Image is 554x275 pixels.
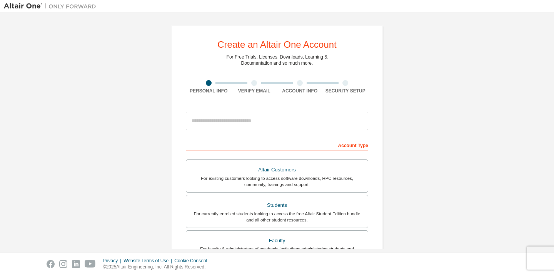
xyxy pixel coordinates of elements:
[191,211,363,223] div: For currently enrolled students looking to access the free Altair Student Edition bundle and all ...
[323,88,369,94] div: Security Setup
[59,260,67,268] img: instagram.svg
[103,258,123,264] div: Privacy
[191,235,363,246] div: Faculty
[191,246,363,258] div: For faculty & administrators of academic institutions administering students and accessing softwa...
[186,88,232,94] div: Personal Info
[47,260,55,268] img: facebook.svg
[174,258,212,264] div: Cookie Consent
[123,258,174,264] div: Website Terms of Use
[85,260,96,268] img: youtube.svg
[191,175,363,188] div: For existing customers looking to access software downloads, HPC resources, community, trainings ...
[232,88,277,94] div: Verify Email
[72,260,80,268] img: linkedin.svg
[103,264,212,270] p: © 2025 Altair Engineering, Inc. All Rights Reserved.
[4,2,100,10] img: Altair One
[191,164,363,175] div: Altair Customers
[277,88,323,94] div: Account Info
[186,139,368,151] div: Account Type
[217,40,337,49] div: Create an Altair One Account
[191,200,363,211] div: Students
[227,54,328,66] div: For Free Trials, Licenses, Downloads, Learning & Documentation and so much more.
